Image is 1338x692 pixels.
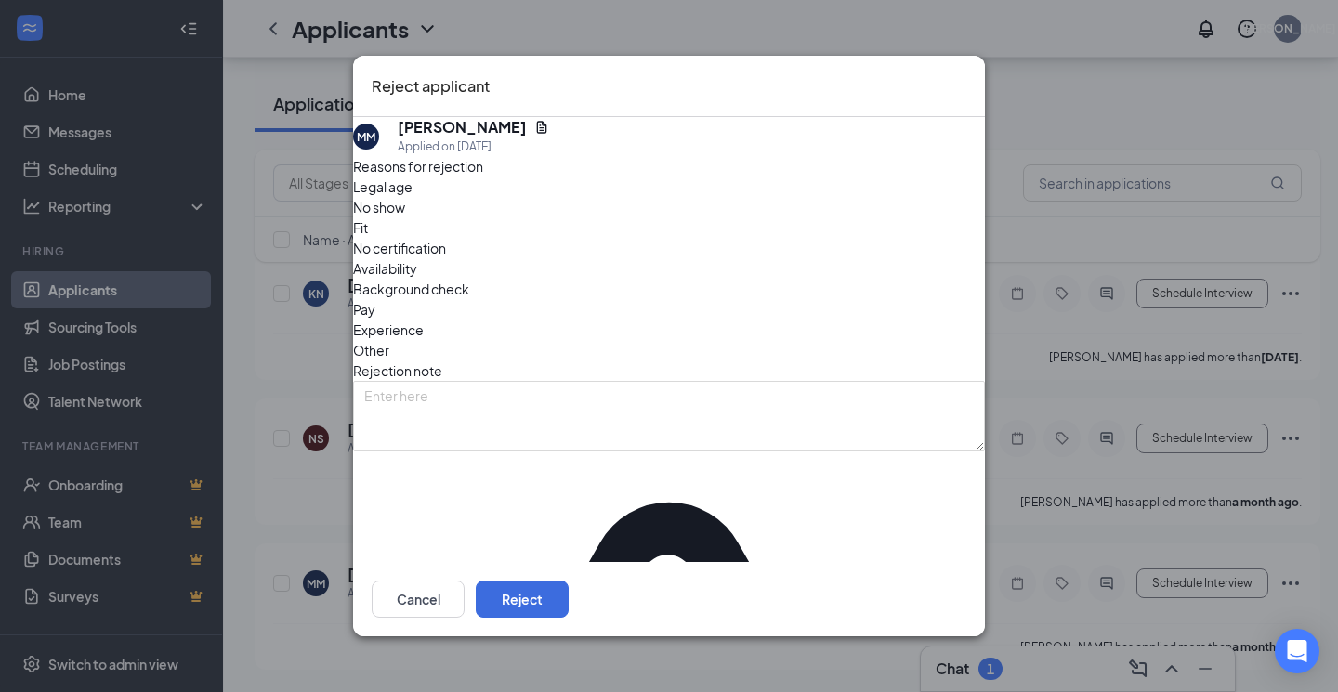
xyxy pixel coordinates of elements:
span: Background check [353,279,469,299]
svg: Document [534,120,549,135]
span: No show [353,197,405,217]
span: Availability [353,258,417,279]
div: MM [357,129,375,145]
h5: [PERSON_NAME] [398,117,527,137]
div: Open Intercom Messenger [1275,629,1319,673]
span: Experience [353,320,424,340]
span: Pay [353,299,375,320]
span: No certification [353,238,446,258]
span: Rejection note [353,362,442,379]
h3: Reject applicant [372,74,490,98]
span: Other [353,340,389,360]
button: Cancel [372,581,465,618]
span: Fit [353,217,368,238]
button: Reject [476,581,569,618]
div: Applied on [DATE] [398,137,549,156]
span: Legal age [353,176,413,197]
span: Reasons for rejection [353,158,483,175]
